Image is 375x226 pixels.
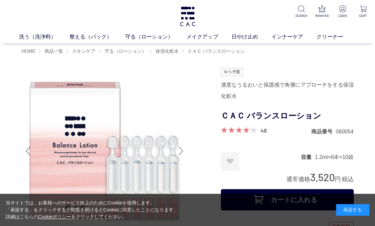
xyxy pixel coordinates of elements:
[301,154,315,161] dt: 容量
[336,13,349,18] p: LOGIN
[315,13,328,18] p: RANKING
[69,33,125,41] a: 整える（パック）
[155,48,179,54] span: 保湿化粧水
[188,48,245,54] span: ＣＡＣ バランスローション
[43,48,63,54] a: 商品一覧
[179,7,196,26] img: logo
[271,33,317,41] a: インナーケア
[174,138,188,164] div: Next slide
[221,109,354,123] h1: ＣＡＣ バランスローション
[66,48,97,54] li: 〉
[221,79,354,102] div: 適度なうるおいと保護感で角層にアプローチをする保湿化粧水
[186,33,232,41] a: メイクアップ
[315,154,354,161] dd: 1.2ml×6本×10袋
[356,13,370,18] p: CART
[310,171,335,183] span: 3,520
[45,48,63,54] span: 商品一覧
[99,48,148,54] li: 〉
[186,48,245,54] a: ＣＡＣ バランスローション
[22,48,36,54] a: HOME
[336,204,369,216] div: 承諾する
[317,33,356,41] a: クリーナー
[38,214,71,219] a: Cookieポリシー
[71,48,95,54] a: スキンケア
[311,128,336,135] dt: 商品番号
[336,5,349,18] a: LOGIN
[221,152,239,171] a: お気に入りに登録する
[22,138,35,164] div: Previous slide
[232,33,271,41] a: 日やけ止め
[221,189,354,210] button: カートに入れる
[260,127,267,134] a: 48
[72,48,95,54] span: スキンケア
[182,48,246,54] li: 〉
[125,33,186,41] a: 守る（ローション）
[6,199,178,220] div: 当サイトでは、お客様へのサービス向上のためにCookieを使用します。 「承諾する」をクリックするか閲覧を続けるとCookieに同意したことになります。 詳細はこちらの をクリックしてください。
[295,5,308,18] a: SEARCH
[286,176,310,183] span: 通常価格
[39,48,65,54] li: 〉
[315,5,328,18] a: RANKING
[149,48,180,54] li: 〉
[335,176,341,183] span: 円
[356,5,370,18] a: CART
[19,33,69,41] a: 洗う（洗浄料）
[221,68,243,76] img: ゆらぎ肌
[103,48,146,54] a: 守る（ローション）
[295,13,308,18] p: SEARCH
[342,176,354,183] span: 税込
[336,128,353,135] dd: 060054
[105,48,146,54] span: 守る（ローション）
[154,48,179,54] a: 保湿化粧水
